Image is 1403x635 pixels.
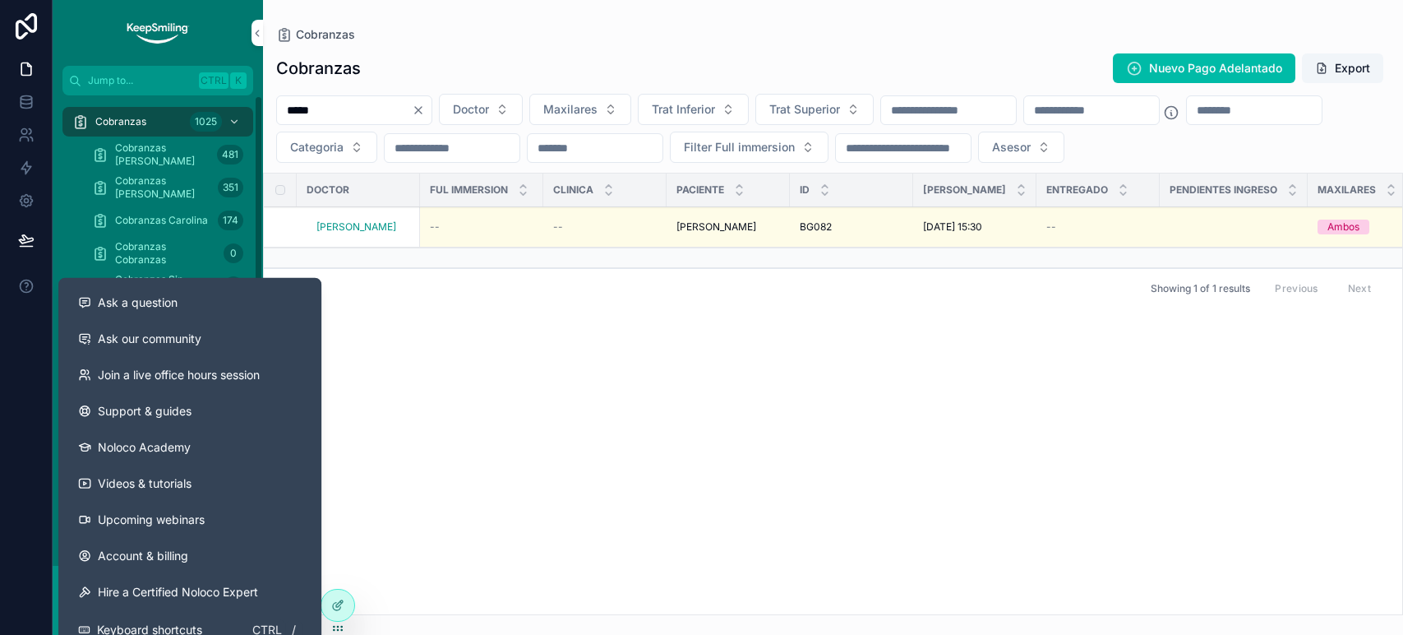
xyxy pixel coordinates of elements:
[684,139,795,155] span: Filter Full immersion
[82,239,253,268] a: Cobranzas Cobranzas0
[82,173,253,202] a: Cobranzas [PERSON_NAME]351
[98,403,192,419] span: Support & guides
[992,139,1031,155] span: Asesor
[978,132,1064,163] button: Select Button
[453,101,489,118] span: Doctor
[218,178,243,197] div: 351
[276,132,377,163] button: Select Button
[553,220,657,234] a: --
[543,101,598,118] span: Maxilares
[98,367,260,383] span: Join a live office hours session
[65,321,315,357] a: Ask our community
[1046,220,1056,234] span: --
[82,271,253,301] a: Cobranzas Sin Usuario19
[553,220,563,234] span: --
[1113,53,1295,83] button: Nuevo Pago Adelantado
[412,104,432,117] button: Clear
[430,183,508,197] span: Ful immersion
[800,183,810,197] span: ID
[115,214,208,227] span: Cobranzas Carolina
[62,107,253,137] a: Cobranzas1025
[923,220,1027,234] a: [DATE] 15:30
[1151,282,1250,295] span: Showing 1 of 1 results
[1327,220,1359,234] div: Ambos
[430,220,533,234] a: --
[923,183,1006,197] span: [PERSON_NAME]
[638,94,749,125] button: Select Button
[98,439,191,456] span: Noloco Academy
[98,475,192,492] span: Videos & tutorials
[98,331,201,347] span: Ask our community
[98,548,188,564] span: Account & billing
[276,57,361,80] h1: Cobranzas
[553,183,593,197] span: Clinica
[1302,53,1383,83] button: Export
[98,512,205,528] span: Upcoming webinars
[65,502,315,538] a: Upcoming webinars
[88,74,192,87] span: Jump to...
[217,145,243,165] div: 481
[276,26,355,43] a: Cobranzas
[62,66,253,95] button: Jump to...CtrlK
[82,140,253,169] a: Cobranzas [PERSON_NAME]481
[1318,183,1376,197] span: Maxilares
[232,74,245,87] span: K
[755,94,874,125] button: Select Button
[1046,220,1150,234] a: --
[1046,183,1108,197] span: Entregado
[923,220,982,234] span: [DATE] 15:30
[65,466,315,502] a: Videos & tutorials
[125,20,190,46] img: App logo
[65,538,315,574] a: Account & billing
[53,95,263,566] div: scrollable content
[296,26,355,43] span: Cobranzas
[65,574,315,610] button: Hire a Certified Noloco Expert
[224,276,243,296] div: 19
[307,183,349,197] span: Doctor
[316,220,410,234] a: [PERSON_NAME]
[529,94,631,125] button: Select Button
[218,211,243,230] div: 174
[115,174,211,201] span: Cobranzas [PERSON_NAME]
[95,115,146,128] span: Cobranzas
[115,141,210,168] span: Cobranzas [PERSON_NAME]
[98,294,178,311] span: Ask a question
[769,101,840,118] span: Trat Superior
[115,240,217,267] span: Cobranzas Cobranzas
[316,220,396,234] a: [PERSON_NAME]
[82,206,253,235] a: Cobranzas Carolina174
[65,285,315,321] button: Ask a question
[65,357,315,393] a: Join a live office hours session
[224,243,243,263] div: 0
[800,220,903,234] a: BG082
[430,220,440,234] span: --
[439,94,523,125] button: Select Button
[676,220,756,234] span: [PERSON_NAME]
[98,584,258,600] span: Hire a Certified Noloco Expert
[1170,183,1277,197] span: Pendientes ingreso
[190,112,222,132] div: 1025
[290,139,344,155] span: Categoria
[676,183,724,197] span: Paciente
[800,220,832,234] span: BG082
[676,220,780,234] a: [PERSON_NAME]
[65,393,315,429] a: Support & guides
[1149,60,1282,76] span: Nuevo Pago Adelantado
[670,132,828,163] button: Select Button
[652,101,715,118] span: Trat Inferior
[115,273,217,299] span: Cobranzas Sin Usuario
[65,429,315,466] a: Noloco Academy
[199,72,228,89] span: Ctrl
